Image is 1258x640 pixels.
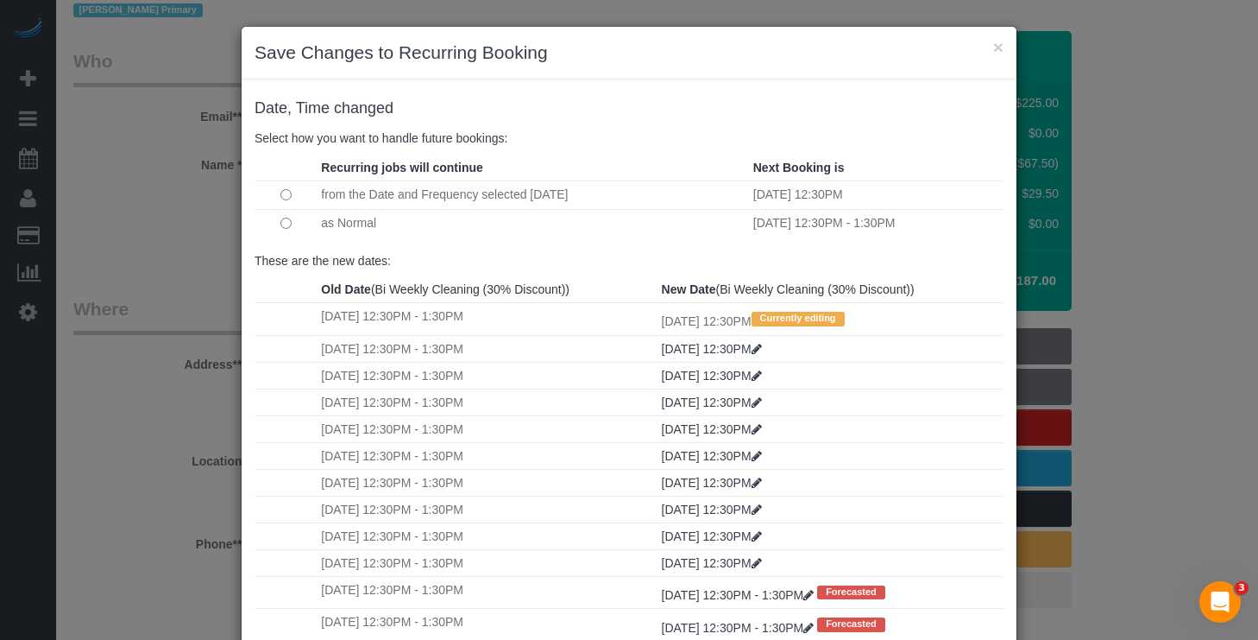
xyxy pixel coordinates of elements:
[1199,581,1241,623] iframe: Intercom live chat
[317,389,657,415] td: [DATE] 12:30PM - 1:30PM
[662,621,818,635] a: [DATE] 12:30PM - 1:30PM
[662,556,762,570] a: [DATE] 12:30PM
[662,503,762,516] a: [DATE] 12:30PM
[317,335,657,362] td: [DATE] 12:30PM - 1:30PM
[255,40,1003,66] h3: Save Changes to Recurring Booking
[317,496,657,523] td: [DATE] 12:30PM - 1:30PM
[317,181,748,209] td: from the Date and Frequency selected [DATE]
[255,130,1003,147] p: Select how you want to handle future bookings:
[255,100,1003,117] h4: changed
[317,276,657,303] th: (Bi Weekly Cleaning (30% Discount))
[662,369,762,383] a: [DATE] 12:30PM
[662,588,818,602] a: [DATE] 12:30PM - 1:30PM
[317,523,657,549] td: [DATE] 12:30PM - 1:30PM
[317,209,748,238] td: as Normal
[749,181,1003,209] td: [DATE] 12:30PM
[662,476,762,490] a: [DATE] 12:30PM
[817,586,885,599] span: Forecasted
[662,449,762,463] a: [DATE] 12:30PM
[657,276,1003,303] th: (Bi Weekly Cleaning (30% Discount))
[1235,581,1249,595] span: 3
[317,362,657,389] td: [DATE] 12:30PM - 1:30PM
[662,396,762,409] a: [DATE] 12:30PM
[752,312,845,326] span: Currently editing
[317,415,657,442] td: [DATE] 12:30PM - 1:30PM
[321,161,482,174] strong: Recurring jobs will continue
[662,342,762,356] a: [DATE] 12:30PM
[657,303,1003,335] td: [DATE] 12:30PM
[317,303,657,335] td: [DATE] 12:30PM - 1:30PM
[749,209,1003,238] td: [DATE] 12:30PM - 1:30PM
[662,529,762,543] a: [DATE] 12:30PM
[255,99,330,117] span: Date, Time
[317,549,657,576] td: [DATE] 12:30PM - 1:30PM
[662,422,762,436] a: [DATE] 12:30PM
[993,38,1003,56] button: ×
[662,282,716,296] strong: New Date
[317,442,657,469] td: [DATE] 12:30PM - 1:30PM
[255,252,1003,269] p: These are the new dates:
[753,161,845,174] strong: Next Booking is
[317,576,657,608] td: [DATE] 12:30PM - 1:30PM
[321,282,371,296] strong: Old Date
[817,618,885,631] span: Forecasted
[317,469,657,496] td: [DATE] 12:30PM - 1:30PM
